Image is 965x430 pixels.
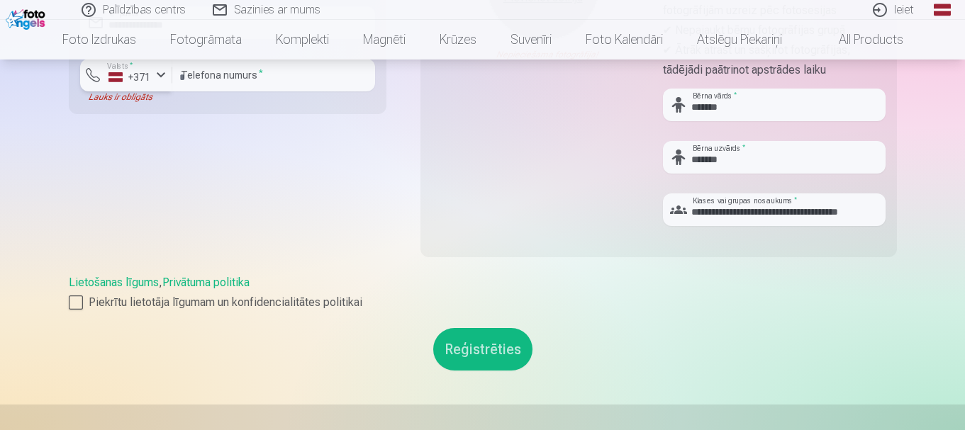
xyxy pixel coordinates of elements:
a: All products [799,20,920,60]
p: ✔ Ātrāk atrast un sašķirot fotogrāfijas, tādējādi paātrinot apstrādes laiku [663,40,886,80]
div: Lauks ir obligāts [80,91,172,103]
a: Magnēti [346,20,423,60]
a: Krūzes [423,20,493,60]
button: Valsts*+371 [80,59,172,91]
a: Foto izdrukas [45,20,153,60]
label: Valsts [103,61,138,72]
div: , [69,274,897,311]
a: Suvenīri [493,20,569,60]
a: Komplekti [259,20,346,60]
button: Reģistrēties [433,328,532,370]
a: Privātuma politika [162,276,250,289]
div: +371 [108,70,151,84]
label: Piekrītu lietotāja līgumam un konfidencialitātes politikai [69,294,897,311]
img: /fa1 [6,6,49,30]
a: Fotogrāmata [153,20,259,60]
a: Foto kalendāri [569,20,680,60]
a: Atslēgu piekariņi [680,20,799,60]
a: Lietošanas līgums [69,276,159,289]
